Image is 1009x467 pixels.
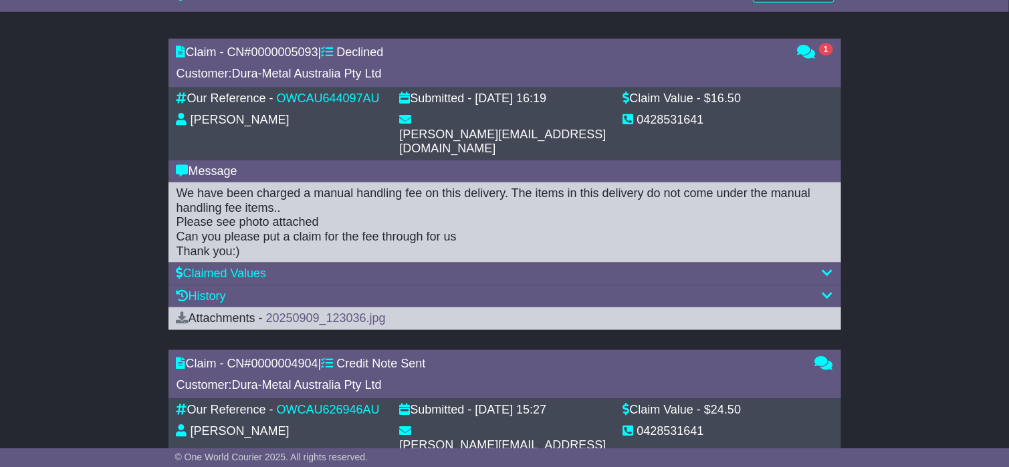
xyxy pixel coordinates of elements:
div: Claim - CN# | [177,357,802,371]
div: Claim Value - [623,92,701,106]
div: Our Reference - [177,92,273,106]
a: OWCAU626946AU [277,403,380,416]
a: 1 [798,46,833,59]
div: [DATE] 16:19 [475,92,547,106]
div: Claim - CN# | [177,45,784,60]
div: Customer: [177,67,784,82]
div: Customer: [177,378,802,393]
a: OWCAU644097AU [277,92,380,105]
span: 0000004904 [251,357,318,370]
span: © One World Courier 2025. All rights reserved. [175,452,368,462]
div: [PERSON_NAME][EMAIL_ADDRESS][DOMAIN_NAME] [400,128,610,156]
span: Dura-Metal Australia Pty Ltd [232,378,382,392]
span: Attachments - [177,311,263,325]
div: Claimed Values [177,267,833,281]
span: 0000005093 [251,45,318,59]
div: $24.50 [704,403,741,418]
span: Declined [336,45,383,59]
span: Dura-Metal Australia Pty Ltd [232,67,382,80]
a: Claimed Values [177,267,267,280]
div: [DATE] 15:27 [475,403,547,418]
div: 0428531641 [637,424,704,439]
div: [PERSON_NAME] [191,424,290,439]
span: Credit Note Sent [336,357,425,370]
a: 20250909_123036.jpg [266,311,386,325]
div: We have been charged a manual handling fee on this delivery. The items in this delivery do not co... [177,186,833,259]
a: History [177,289,226,303]
div: Message [177,164,833,179]
div: 0428531641 [637,113,704,128]
div: Our Reference - [177,403,273,418]
div: Claim Value - [623,403,701,418]
div: $16.50 [704,92,741,106]
div: Submitted - [400,92,472,106]
div: History [177,289,833,304]
span: 1 [819,43,833,55]
div: [PERSON_NAME] [191,113,290,128]
div: [PERSON_NAME][EMAIL_ADDRESS][DOMAIN_NAME] [400,438,610,467]
div: Submitted - [400,403,472,418]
